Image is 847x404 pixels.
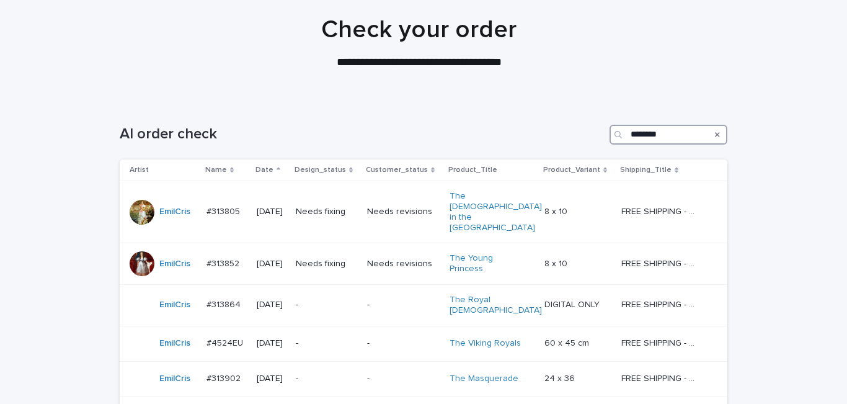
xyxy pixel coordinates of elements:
p: - [296,374,357,384]
tr: EmilCris #4524EU#4524EU [DATE]--The Viking Royals 60 x 45 cm60 x 45 cm FREE SHIPPING - preview in... [120,326,727,361]
p: #313864 [206,297,243,310]
p: Product_Variant [543,163,600,177]
a: The [DEMOGRAPHIC_DATA] in the [GEOGRAPHIC_DATA] [450,191,542,233]
p: Shipping_Title [620,163,672,177]
a: EmilCris [159,374,190,384]
a: The Royal [DEMOGRAPHIC_DATA] [450,295,542,316]
p: DIGITAL ONLY [544,297,602,310]
a: The Young Princess [450,253,527,274]
p: FREE SHIPPING - preview in 1-2 business days, after your approval delivery will take 5-10 b.d. [621,204,701,217]
p: Customer_status [366,163,428,177]
tr: EmilCris #313852#313852 [DATE]Needs fixingNeeds revisionsThe Young Princess 8 x 108 x 10 FREE SHI... [120,243,727,285]
input: Search [610,125,727,145]
p: FREE SHIPPING - preview in 1-2 business days, after your approval delivery will take 5-10 b.d. [621,256,701,269]
p: 60 x 45 cm [544,336,592,349]
p: FREE SHIPPING - preview in 1-2 business days, after your approval delivery will take 5-10 busines... [621,336,701,349]
tr: EmilCris #313902#313902 [DATE]--The Masquerade 24 x 3624 x 36 FREE SHIPPING - preview in 1-2 busi... [120,361,727,397]
p: Artist [130,163,149,177]
p: FREE SHIPPING - preview in 1-2 business days, after your approval delivery will take 5-10 b.d. [621,371,701,384]
p: Needs fixing [296,207,357,217]
p: - [367,338,440,349]
p: - [296,338,357,349]
p: [DATE] [257,300,286,310]
tr: EmilCris #313864#313864 [DATE]--The Royal [DEMOGRAPHIC_DATA] DIGITAL ONLYDIGITAL ONLY FREE SHIPPI... [120,284,727,326]
p: 24 x 36 [544,371,577,384]
p: #313805 [206,204,242,217]
p: Needs revisions [367,207,440,217]
h1: Check your order [115,15,723,45]
p: Name [205,163,227,177]
p: #4524EU [206,336,246,349]
p: - [367,300,440,310]
a: EmilCris [159,300,190,310]
p: - [367,374,440,384]
p: Needs fixing [296,259,357,269]
p: 8 x 10 [544,256,570,269]
a: The Viking Royals [450,338,521,349]
p: Needs revisions [367,259,440,269]
p: 8 x 10 [544,204,570,217]
p: [DATE] [257,338,286,349]
p: [DATE] [257,207,286,217]
a: EmilCris [159,259,190,269]
p: - [296,300,357,310]
p: Product_Title [448,163,497,177]
p: [DATE] [257,259,286,269]
a: EmilCris [159,207,190,217]
a: EmilCris [159,338,190,349]
p: Date [255,163,273,177]
p: FREE SHIPPING - preview in 1-2 business days, after your approval delivery will take 5-10 b.d. [621,297,701,310]
p: #313852 [206,256,242,269]
tr: EmilCris #313805#313805 [DATE]Needs fixingNeeds revisionsThe [DEMOGRAPHIC_DATA] in the [GEOGRAPHI... [120,181,727,243]
p: #313902 [206,371,243,384]
h1: AI order check [120,125,605,143]
p: Design_status [295,163,346,177]
p: [DATE] [257,374,286,384]
a: The Masquerade [450,374,518,384]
